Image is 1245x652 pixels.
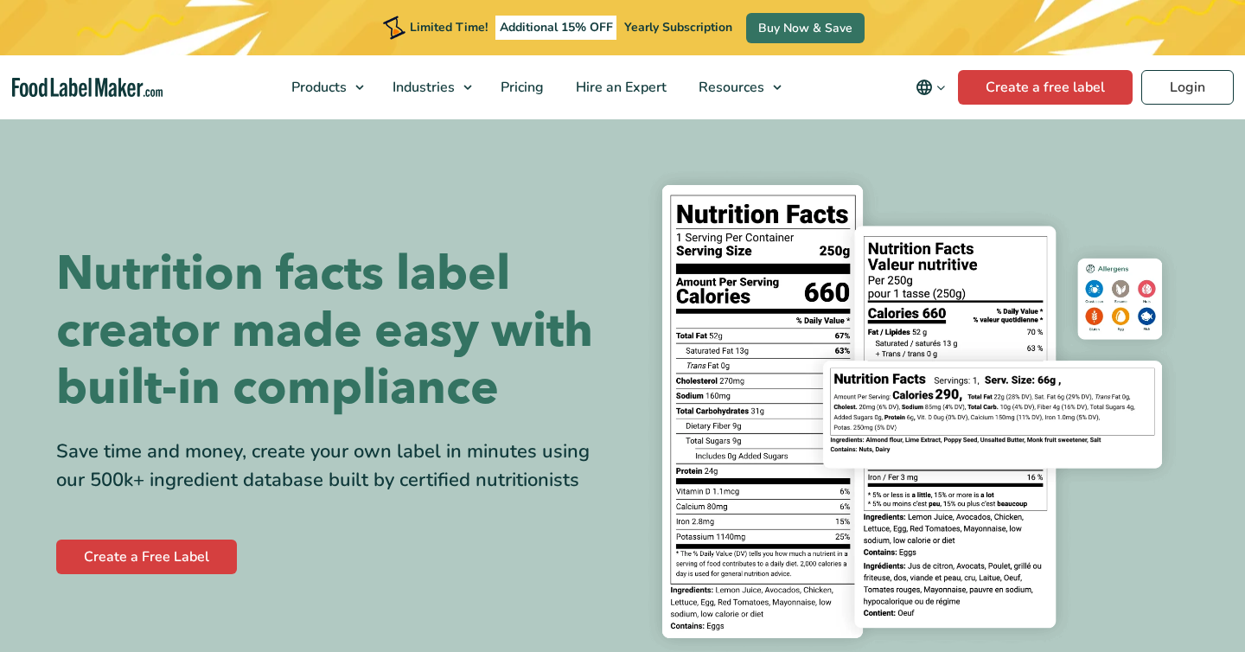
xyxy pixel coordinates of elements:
[560,55,679,119] a: Hire an Expert
[56,540,237,574] a: Create a Free Label
[683,55,790,119] a: Resources
[387,78,456,97] span: Industries
[410,19,488,35] span: Limited Time!
[903,70,958,105] button: Change language
[571,78,668,97] span: Hire an Expert
[485,55,556,119] a: Pricing
[1141,70,1234,105] a: Login
[56,438,610,495] div: Save time and money, create your own label in minutes using our 500k+ ingredient database built b...
[746,13,865,43] a: Buy Now & Save
[276,55,373,119] a: Products
[693,78,766,97] span: Resources
[495,16,617,40] span: Additional 15% OFF
[286,78,348,97] span: Products
[958,70,1133,105] a: Create a free label
[624,19,732,35] span: Yearly Subscription
[495,78,546,97] span: Pricing
[56,246,610,417] h1: Nutrition facts label creator made easy with built-in compliance
[12,78,163,98] a: Food Label Maker homepage
[377,55,481,119] a: Industries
